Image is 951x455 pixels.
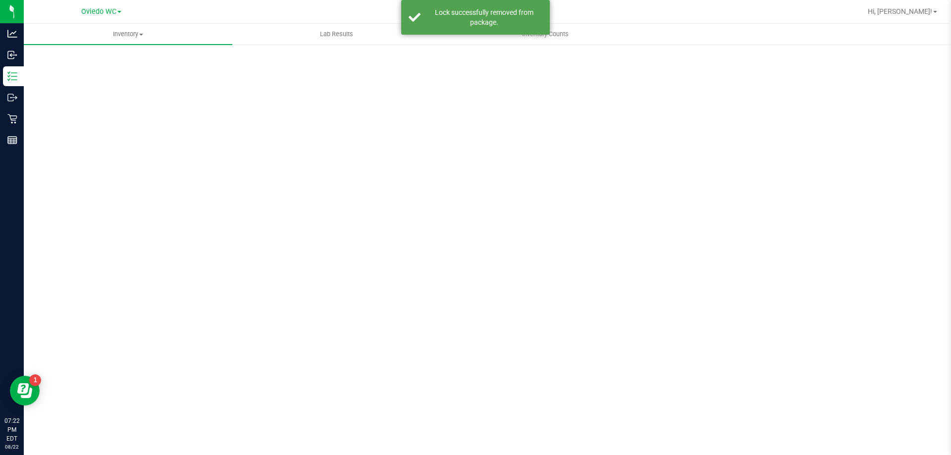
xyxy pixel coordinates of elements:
[29,374,41,386] iframe: Resource center unread badge
[868,7,932,15] span: Hi, [PERSON_NAME]!
[7,50,17,60] inline-svg: Inbound
[7,135,17,145] inline-svg: Reports
[7,71,17,81] inline-svg: Inventory
[4,416,19,443] p: 07:22 PM EDT
[7,114,17,124] inline-svg: Retail
[81,7,116,16] span: Oviedo WC
[24,30,232,39] span: Inventory
[10,376,40,405] iframe: Resource center
[7,93,17,102] inline-svg: Outbound
[7,29,17,39] inline-svg: Analytics
[307,30,367,39] span: Lab Results
[232,24,441,45] a: Lab Results
[426,7,542,27] div: Lock successfully removed from package.
[4,443,19,451] p: 08/22
[24,24,232,45] a: Inventory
